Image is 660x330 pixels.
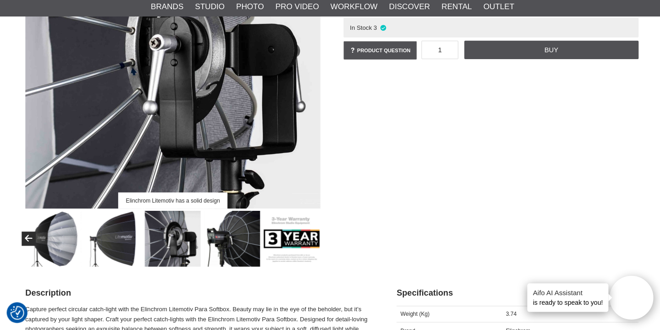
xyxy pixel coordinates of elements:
[22,232,35,246] button: Previous
[26,212,82,267] img: Litemotif 190 cm without diffusion cloths
[274,3,317,15] a: Pro Video
[348,26,370,33] span: In Stock
[371,26,374,33] span: 3
[150,3,183,15] a: Brands
[481,3,511,15] a: Outlet
[462,43,635,61] a: Buy
[341,43,414,61] a: Product question
[394,288,635,299] h2: Specifications
[235,3,263,15] a: Photo
[25,288,371,299] h2: Description
[117,193,226,209] div: Elinchrom Litemotiv has a solid design
[439,3,469,15] a: Rental
[530,288,599,298] h4: Aifo AI Assistant
[203,212,258,267] img: Mounts are available for various flash brands
[387,3,428,15] a: Discover
[11,306,24,320] img: Revisit consent button
[524,284,605,312] div: is ready to speak to you!
[377,26,385,33] i: In stock
[329,3,375,15] a: Workflow
[398,311,427,318] span: Weight (Kg)
[85,212,141,267] img: Elinchrom Softbox Litemotive 190 cm
[144,212,199,267] img: Elinchrom Litemotiv has a solid design
[262,212,318,267] img: Elinchrom 3 year Warranty
[194,3,223,15] a: Studio
[11,305,24,321] button: Consent Preferences
[503,311,513,318] span: 3.74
